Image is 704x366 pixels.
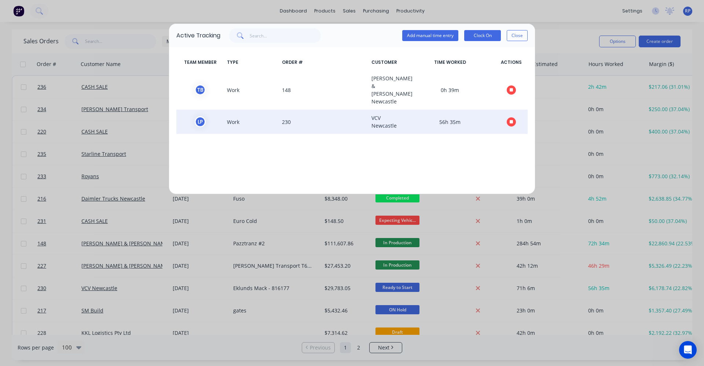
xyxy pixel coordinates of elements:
div: Open Intercom Messenger [679,341,697,359]
div: T B [195,84,206,95]
span: TEAM MEMBER [176,59,224,66]
span: TIME WORKED [405,59,495,66]
div: Active Tracking [176,31,220,40]
span: 0h 39m [405,74,495,105]
button: Add manual time entry [402,30,458,41]
button: Clock On [464,30,501,41]
span: TYPE [224,59,279,66]
span: Work [224,74,279,105]
span: 56h 35m [405,114,495,129]
span: 148 [279,74,368,105]
span: Work [224,114,279,129]
span: 230 [279,114,368,129]
span: CUSTOMER [368,59,405,66]
span: ORDER # [279,59,368,66]
div: L P [195,116,206,127]
span: VCV Newcastle [368,114,405,129]
input: Search... [250,28,321,43]
span: [PERSON_NAME] & [PERSON_NAME] Newcastle [368,74,405,105]
span: ACTIONS [495,59,528,66]
button: Close [507,30,528,41]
